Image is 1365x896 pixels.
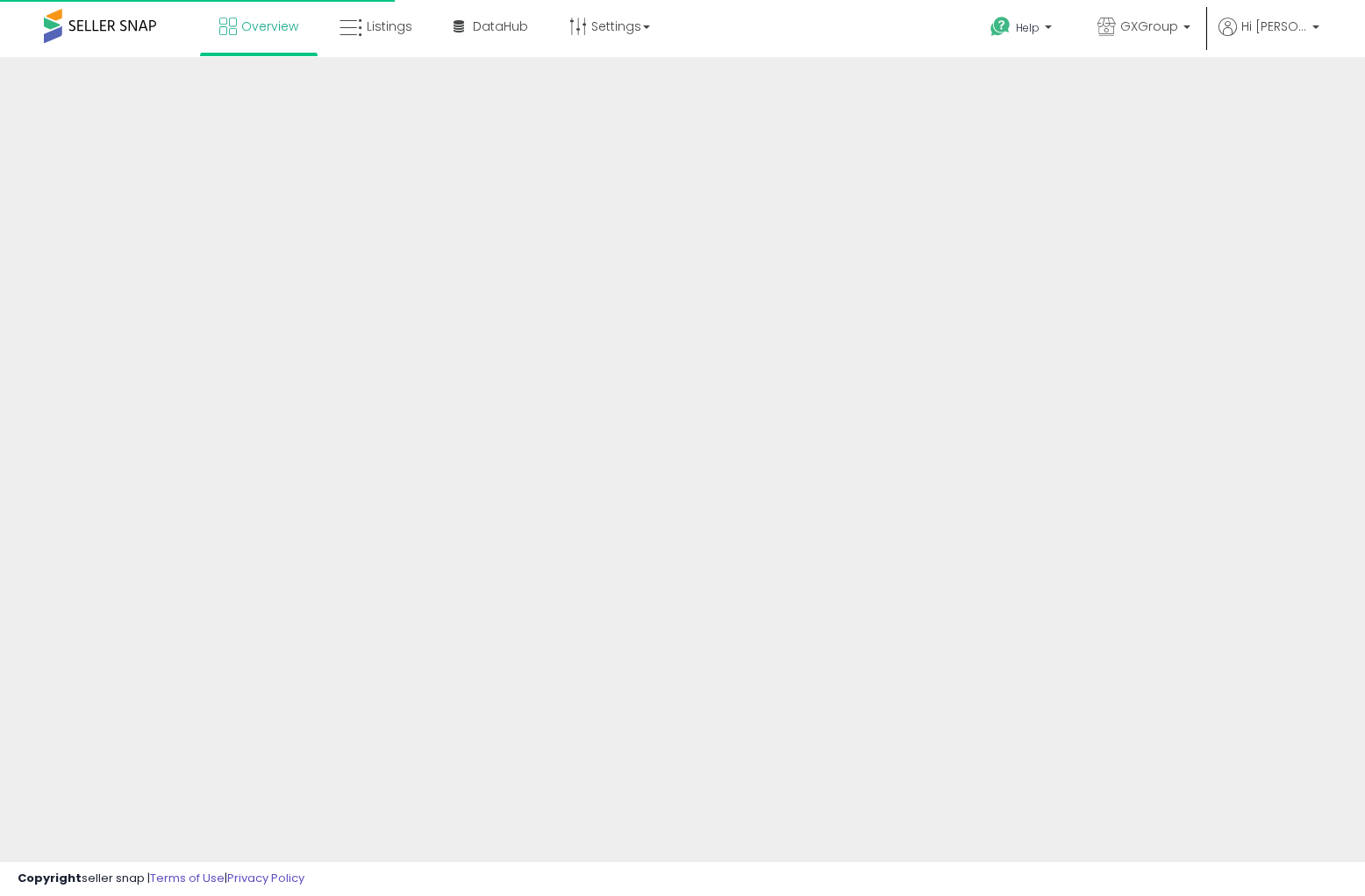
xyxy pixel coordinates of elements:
span: GXGroup [1120,18,1178,35]
span: Hi [PERSON_NAME] [1241,18,1307,35]
span: Listings [367,18,412,35]
a: Help [976,3,1069,57]
span: Help [1016,20,1040,35]
a: Hi [PERSON_NAME] [1218,18,1319,57]
i: Get Help [990,16,1011,38]
span: Overview [241,18,298,35]
span: DataHub [473,18,528,35]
